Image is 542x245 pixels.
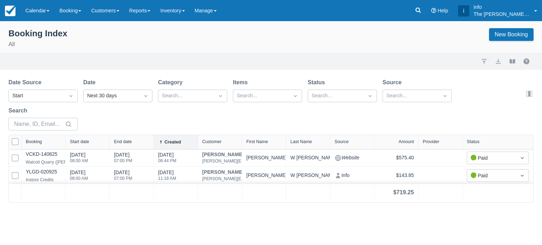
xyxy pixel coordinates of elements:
[335,139,349,144] div: Source
[474,4,530,11] p: info
[70,139,89,144] div: Start date
[26,151,58,157] a: VCKD-140825
[290,153,326,162] div: W [PERSON_NAME]
[379,171,414,180] div: $143.85
[308,78,328,87] label: Status
[70,169,88,185] div: [DATE]
[70,151,88,167] div: [DATE]
[292,92,299,99] span: Dropdown icon
[379,153,414,162] div: $575.40
[87,92,136,100] div: Next 30 days
[8,106,30,115] label: Search
[290,139,312,144] div: Last Name
[114,151,132,167] div: [DATE]
[367,92,374,99] span: Dropdown icon
[158,151,176,167] div: [DATE]
[114,169,132,185] div: [DATE]
[383,78,404,87] label: Source
[246,171,282,180] div: [PERSON_NAME]
[471,172,512,179] div: Paid
[519,154,526,161] span: Dropdown icon
[441,92,448,99] span: Dropdown icon
[202,157,310,165] div: [PERSON_NAME][EMAIL_ADDRESS][DOMAIN_NAME]
[158,176,176,180] div: 11:18 AM
[142,92,149,99] span: Dropdown icon
[26,176,57,184] div: Instore Credits
[290,171,326,180] div: W [PERSON_NAME]
[8,78,44,87] label: Date Source
[5,6,16,16] img: checkfront-main-nav-mini-logo.png
[423,139,439,144] div: Provider
[26,169,57,174] a: YLGD-020925
[114,176,132,180] div: 07:00 PM
[202,152,310,157] a: [PERSON_NAME]
[8,28,67,39] div: Booking Index
[114,139,132,144] div: End date
[474,11,530,18] p: The [PERSON_NAME] Shale Geoscience Foundation
[480,57,488,66] a: import
[158,78,185,87] label: Category
[202,174,310,183] div: [PERSON_NAME][EMAIL_ADDRESS][DOMAIN_NAME]
[335,171,370,180] div: info
[246,139,268,144] div: First Name
[494,57,502,66] button: export
[83,78,98,87] label: Date
[26,158,106,166] div: Walcott Quarry ([PERSON_NAME] Shale)
[438,8,448,13] span: Help
[471,154,512,162] div: Paid
[202,139,222,144] div: Customer
[70,159,88,163] div: 08:00 AM
[458,5,469,17] div: i
[114,159,132,163] div: 07:00 PM
[158,159,176,163] div: 06:44 PM
[399,139,414,144] div: Amount
[233,78,251,87] label: Items
[393,188,414,197] div: $719.25
[342,154,359,161] em: Website
[489,28,534,41] a: New Booking
[158,169,176,185] div: [DATE]
[467,139,480,144] div: Status
[67,92,74,99] span: Dropdown icon
[14,118,64,130] input: Name, ID, Email...
[519,172,526,179] span: Dropdown icon
[217,92,224,99] span: Dropdown icon
[431,8,436,13] i: Help
[202,170,310,174] a: [PERSON_NAME]
[26,139,42,144] div: Booking
[164,140,181,145] div: Created
[12,92,61,100] div: Start
[246,153,282,162] div: [PERSON_NAME]
[70,176,88,180] div: 08:00 AM
[8,40,67,49] p: All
